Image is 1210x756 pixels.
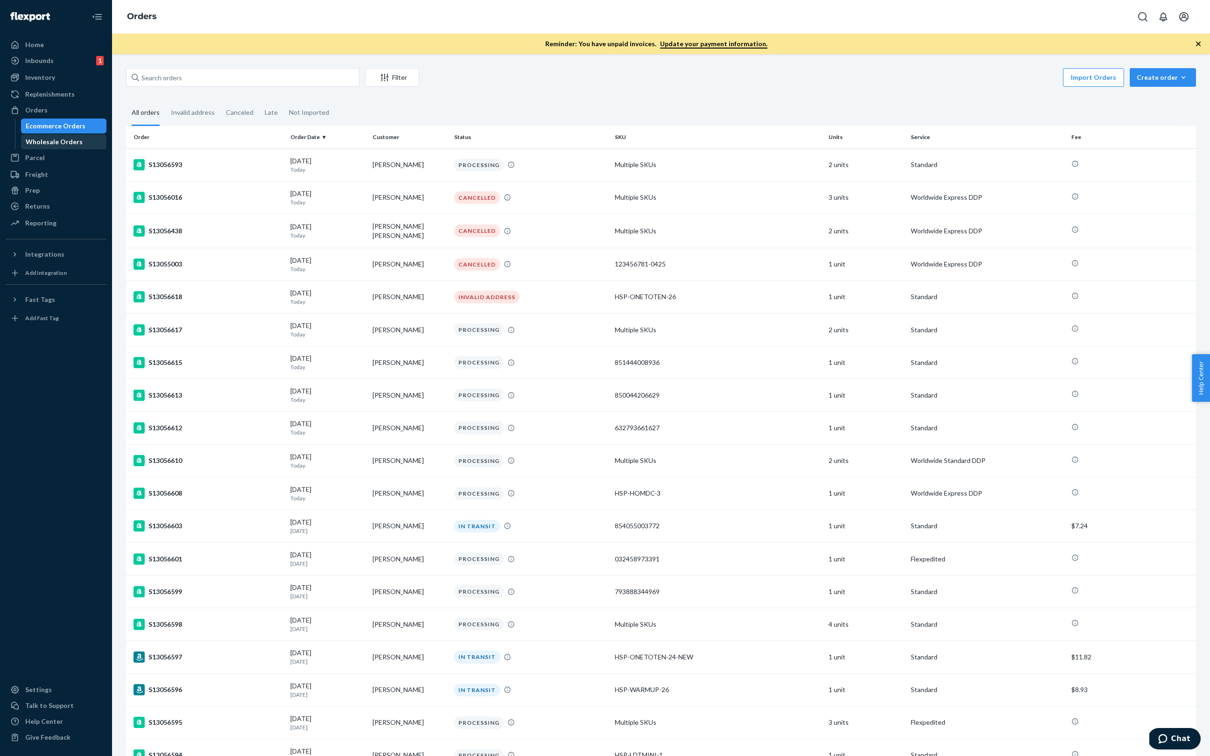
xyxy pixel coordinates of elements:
[290,156,365,174] div: [DATE]
[134,390,283,401] div: S13056613
[290,321,365,338] div: [DATE]
[6,183,106,198] a: Prep
[369,673,451,706] td: [PERSON_NAME]
[611,126,825,148] th: SKU
[454,585,504,598] div: PROCESSING
[290,494,365,502] p: Today
[825,214,907,248] td: 2 units
[134,488,283,499] div: S13056608
[127,11,157,21] a: Orders
[290,583,365,600] div: [DATE]
[290,354,365,371] div: [DATE]
[25,56,54,65] div: Inbounds
[25,105,48,115] div: Orders
[369,248,451,280] td: [PERSON_NAME]
[6,292,106,307] button: Fast Tags
[265,100,278,125] div: Late
[25,90,75,99] div: Replenishments
[171,100,215,125] div: Invalid address
[6,167,106,182] a: Freight
[611,444,825,477] td: Multiple SKUs
[25,717,63,726] div: Help Center
[825,608,907,641] td: 4 units
[369,214,451,248] td: [PERSON_NAME] [PERSON_NAME]
[911,160,1064,169] p: Standard
[454,291,520,303] div: INVALID ADDRESS
[25,295,55,304] div: Fast Tags
[290,363,365,371] p: Today
[611,314,825,346] td: Multiple SKUs
[454,618,504,630] div: PROCESSING
[454,191,500,204] div: CANCELLED
[545,39,767,49] p: Reminder: You have unpaid invoices.
[825,673,907,706] td: 1 unit
[615,391,821,400] div: 850044206629
[454,684,500,696] div: IN TRANSIT
[134,619,283,630] div: S13056598
[126,126,287,148] th: Order
[369,148,451,181] td: [PERSON_NAME]
[615,292,821,301] div: HSP-ONETOTEN-26
[1130,68,1196,87] button: Create order
[25,170,48,179] div: Freight
[21,119,107,133] a: Ecommerce Orders
[290,723,365,731] p: [DATE]
[25,314,59,322] div: Add Fast Tag
[911,620,1064,629] p: Standard
[450,126,611,148] th: Status
[1133,7,1152,26] button: Open Search Box
[10,12,50,21] img: Flexport logo
[911,226,1064,236] p: Worldwide Express DDP
[134,259,283,270] div: S13055003
[369,181,451,214] td: [PERSON_NAME]
[290,256,365,273] div: [DATE]
[825,477,907,510] td: 1 unit
[660,40,767,49] a: Update your payment information.
[825,575,907,608] td: 1 unit
[88,7,106,26] button: Close Navigation
[290,691,365,699] p: [DATE]
[611,706,825,739] td: Multiple SKUs
[290,330,365,338] p: Today
[6,37,106,52] a: Home
[25,186,40,195] div: Prep
[290,231,365,239] p: Today
[134,553,283,565] div: S13056601
[825,314,907,346] td: 2 units
[290,462,365,469] p: Today
[454,356,504,369] div: PROCESSING
[6,70,106,85] a: Inventory
[6,199,106,214] a: Returns
[369,379,451,412] td: [PERSON_NAME]
[1068,510,1196,542] td: $7.24
[454,716,504,729] div: PROCESSING
[454,224,500,237] div: CANCELLED
[454,323,504,336] div: PROCESSING
[290,166,365,174] p: Today
[1192,354,1210,402] span: Help Center
[369,543,451,575] td: [PERSON_NAME]
[126,68,359,87] input: Search orders
[454,455,504,467] div: PROCESSING
[290,222,365,239] div: [DATE]
[454,258,500,271] div: CANCELLED
[911,193,1064,202] p: Worldwide Express DDP
[365,68,419,87] button: Filter
[290,714,365,731] div: [DATE]
[825,379,907,412] td: 1 unit
[907,126,1068,148] th: Service
[611,608,825,641] td: Multiple SKUs
[290,648,365,665] div: [DATE]
[290,288,365,306] div: [DATE]
[1068,126,1196,148] th: Fee
[25,153,45,162] div: Parcel
[290,198,365,206] p: Today
[1175,7,1193,26] button: Open account menu
[611,148,825,181] td: Multiple SKUs
[825,346,907,379] td: 1 unit
[290,419,365,436] div: [DATE]
[290,560,365,567] p: [DATE]
[6,311,106,326] a: Add Fast Tag
[290,550,365,567] div: [DATE]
